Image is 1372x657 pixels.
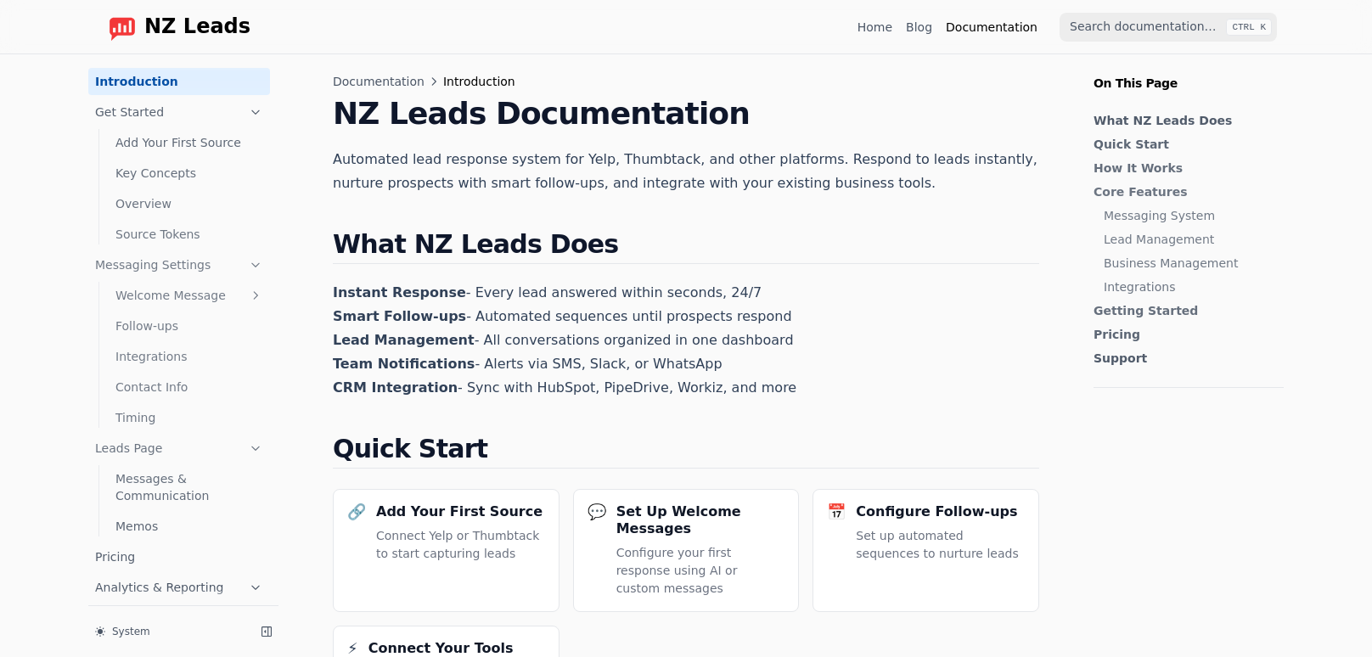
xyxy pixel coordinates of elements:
a: Pricing [88,543,270,570]
button: System [88,620,248,643]
strong: CRM Integration [333,379,458,396]
div: 💬 [588,503,606,520]
input: Search documentation… [1060,13,1277,42]
h2: What NZ Leads Does [333,229,1039,264]
p: Configure your first response using AI or custom messages [616,544,785,598]
a: Memos [109,513,270,540]
a: 🔗Add Your First SourceConnect Yelp or Thumbtack to start capturing leads [333,489,559,612]
h3: Add Your First Source [376,503,543,520]
a: 💬Set Up Welcome MessagesConfigure your first response using AI or custom messages [573,489,800,612]
img: logo [109,14,136,41]
a: Messaging System [1104,207,1275,224]
a: Support [1094,350,1275,367]
span: NZ Leads [144,15,250,39]
span: Documentation [333,73,425,90]
p: Connect Yelp or Thumbtack to start capturing leads [376,527,545,563]
a: Pricing [1094,326,1275,343]
a: Home [857,19,892,36]
div: 🔗 [347,503,366,520]
div: ⚡ [347,640,358,657]
a: Overview [109,190,270,217]
strong: Smart Follow-ups [333,308,466,324]
span: Introduction [443,73,515,90]
a: Add Your First Source [109,129,270,156]
a: Core Features [1094,183,1275,200]
a: Welcome Message [109,282,270,309]
a: Integrations [1104,278,1275,295]
p: Set up automated sequences to nurture leads [856,527,1025,563]
p: On This Page [1080,54,1297,92]
a: How It Works [1094,160,1275,177]
a: Messages & Communication [109,465,270,509]
a: Getting Started [1094,302,1275,319]
a: 📅Configure Follow-upsSet up automated sequences to nurture leads [813,489,1039,612]
h3: Set Up Welcome Messages [616,503,785,537]
a: Blog [906,19,932,36]
a: Contact Info [109,373,270,401]
strong: Team Notifications [333,356,475,372]
h3: Connect Your Tools [368,640,514,657]
p: - Every lead answered within seconds, 24/7 - Automated sequences until prospects respond - All co... [333,281,1039,400]
h1: NZ Leads Documentation [333,97,1039,131]
a: Analytics & Reporting [88,574,270,601]
a: Timing [109,404,270,431]
a: Integrations [109,343,270,370]
a: Advanced Features [109,604,270,632]
h3: Configure Follow-ups [856,503,1017,520]
a: Introduction [88,68,270,95]
button: Collapse sidebar [255,620,278,643]
a: Lead Management [1104,231,1275,248]
a: Documentation [946,19,1037,36]
h2: Quick Start [333,434,1039,469]
p: Automated lead response system for Yelp, Thumbtack, and other platforms. Respond to leads instant... [333,148,1039,195]
a: Leads Page [88,435,270,462]
strong: Instant Response [333,284,466,300]
strong: Lead Management [333,332,475,348]
a: Follow-ups [109,312,270,340]
a: Source Tokens [109,221,270,248]
a: Get Started [88,98,270,126]
a: Business Management [1104,255,1275,272]
a: Key Concepts [109,160,270,187]
a: Home page [95,14,250,41]
div: 📅 [827,503,846,520]
a: Quick Start [1094,136,1275,153]
a: What NZ Leads Does [1094,112,1275,129]
a: Messaging Settings [88,251,270,278]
